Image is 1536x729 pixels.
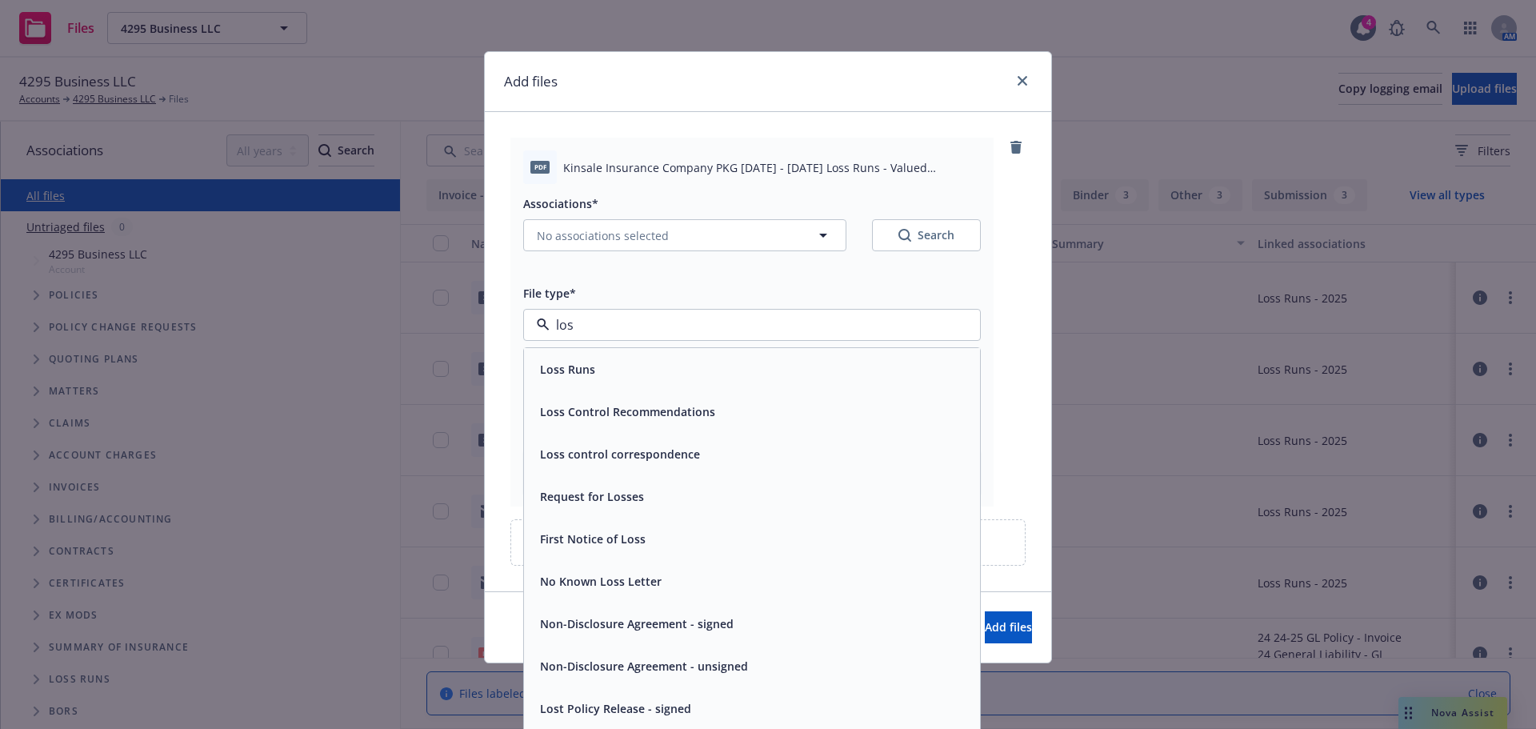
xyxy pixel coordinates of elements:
button: Loss Runs [540,361,595,378]
button: Non-Disclosure Agreement - signed [540,615,734,632]
button: Add files [985,611,1032,643]
button: Non-Disclosure Agreement - unsigned [540,658,748,675]
button: Loss control correspondence [540,446,700,463]
span: Associations* [523,196,598,211]
div: Search [898,227,954,243]
svg: Search [898,229,911,242]
a: remove [1006,138,1026,157]
button: SearchSearch [872,219,981,251]
button: Loss Control Recommendations [540,403,715,420]
span: No associations selected [537,227,669,244]
input: Filter by keyword [550,315,948,334]
button: No associations selected [523,219,846,251]
a: close [1013,71,1032,90]
span: Add files [985,619,1032,635]
button: Lost Policy Release - signed [540,700,691,717]
span: Kinsale Insurance Company PKG [DATE] - [DATE] Loss Runs - Valued [DATE].pdf [563,159,981,176]
div: Upload new files [510,519,1026,566]
span: pdf [530,161,550,173]
h1: Add files [504,71,558,92]
span: File type* [523,286,576,301]
button: First Notice of Loss [540,531,646,547]
button: No Known Loss Letter [540,573,662,590]
button: Request for Losses [540,488,644,505]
